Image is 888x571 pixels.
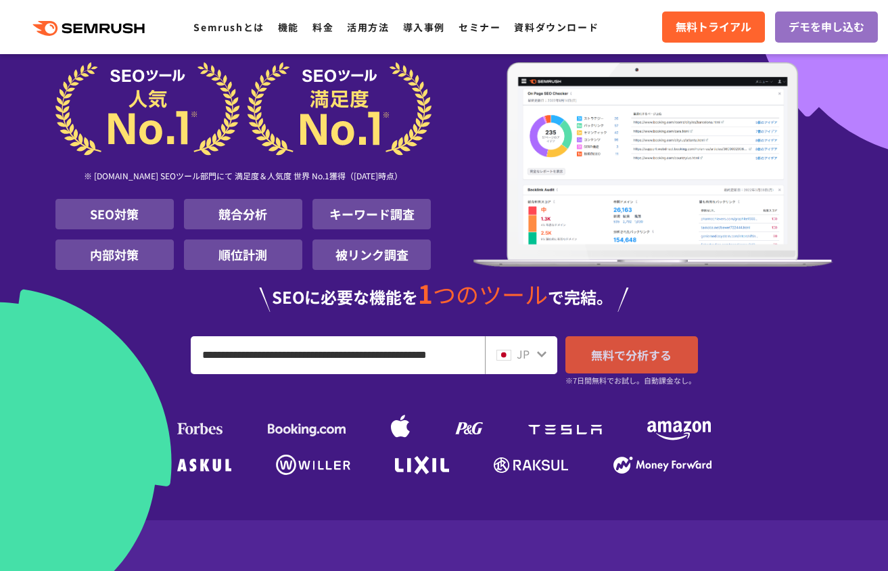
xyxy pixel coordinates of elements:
[403,20,445,34] a: 導入事例
[433,277,548,311] span: つのツール
[459,20,500,34] a: セミナー
[347,20,389,34] a: 活用方法
[662,12,765,43] a: 無料トライアル
[789,18,864,36] span: デモを申し込む
[514,20,599,34] a: 資料ダウンロード
[184,199,302,229] li: 競合分析
[184,239,302,270] li: 順位計測
[565,374,696,387] small: ※7日間無料でお試し。自動課金なし。
[676,18,751,36] span: 無料トライアル
[55,199,174,229] li: SEO対策
[278,20,299,34] a: 機能
[55,156,431,199] div: ※ [DOMAIN_NAME] SEOツール部門にて 満足度＆人気度 世界 No.1獲得（[DATE]時点）
[548,285,613,309] span: で完結。
[312,199,431,229] li: キーワード調査
[312,20,333,34] a: 料金
[418,275,433,311] span: 1
[517,346,530,362] span: JP
[565,336,698,373] a: 無料で分析する
[775,12,878,43] a: デモを申し込む
[591,346,672,363] span: 無料で分析する
[55,281,833,312] div: SEOに必要な機能を
[55,239,174,270] li: 内部対策
[191,337,484,373] input: URL、キーワードを入力してください
[312,239,431,270] li: 被リンク調査
[193,20,264,34] a: Semrushとは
